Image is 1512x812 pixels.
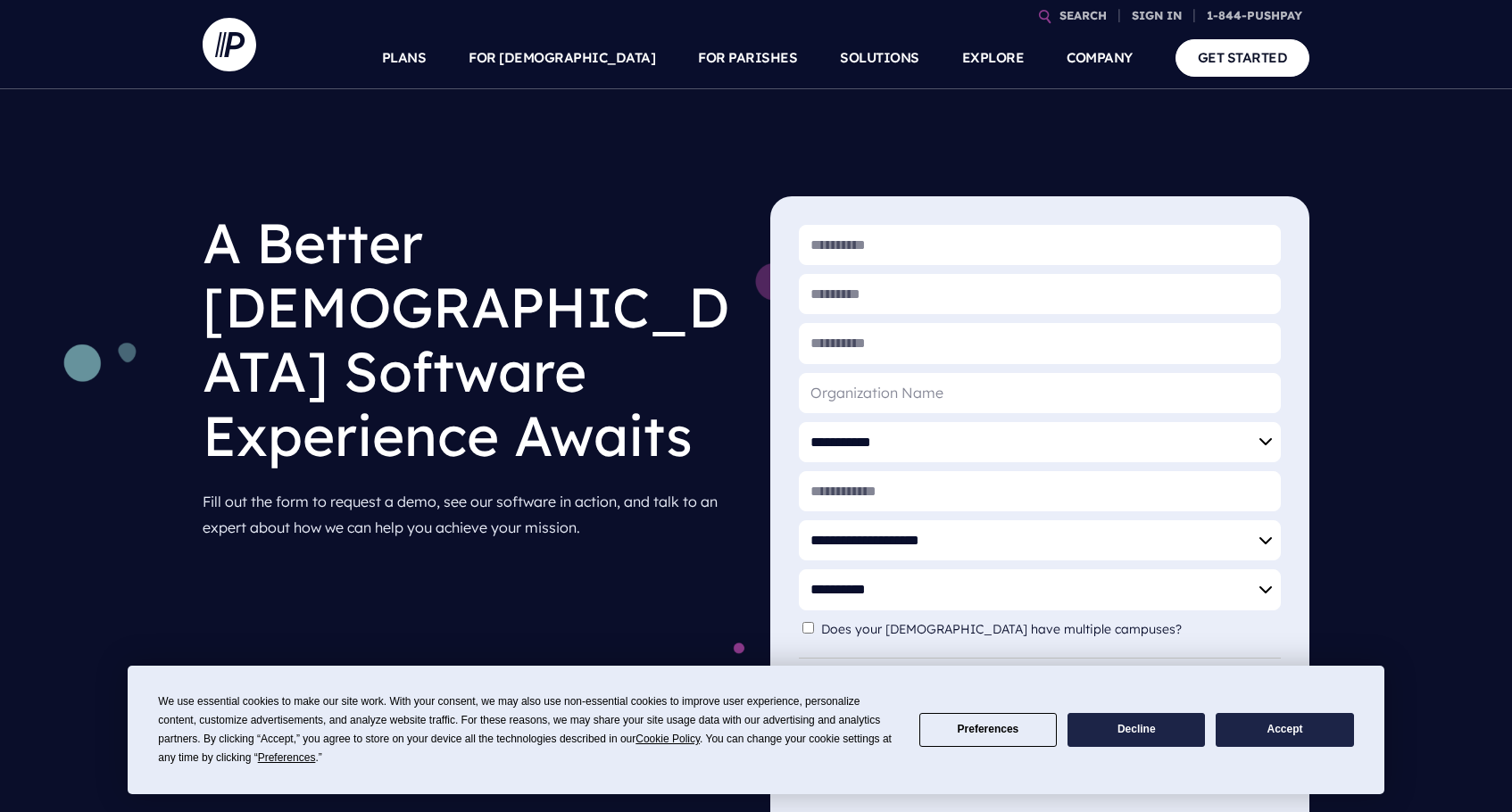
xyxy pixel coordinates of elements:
[919,713,1057,748] button: Preferences
[382,27,427,89] a: PLANS
[1176,39,1310,76] a: GET STARTED
[469,27,655,89] a: FOR [DEMOGRAPHIC_DATA]
[799,373,1281,413] input: Organization Name
[799,658,1281,714] div: By filling out the form you consent to receive information from Pushpay at the email address or t...
[698,27,797,89] a: FOR PARISHES
[821,622,1191,637] label: Does your [DEMOGRAPHIC_DATA] have multiple campuses?
[840,27,919,89] a: SOLUTIONS
[203,482,742,548] p: Fill out the form to request a demo, see our software in action, and talk to an expert about how ...
[128,666,1384,794] div: Cookie Consent Prompt
[636,733,700,745] span: Cookie Policy
[158,692,897,767] div: We use essential cookies to make our site work. With your consent, we may also use non-essential ...
[203,196,742,482] h1: A Better [DEMOGRAPHIC_DATA] Software Experience Awaits
[1067,27,1133,89] a: COMPANY
[1216,713,1353,748] button: Accept
[258,751,316,764] span: Preferences
[962,27,1025,89] a: EXPLORE
[1068,713,1205,748] button: Decline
